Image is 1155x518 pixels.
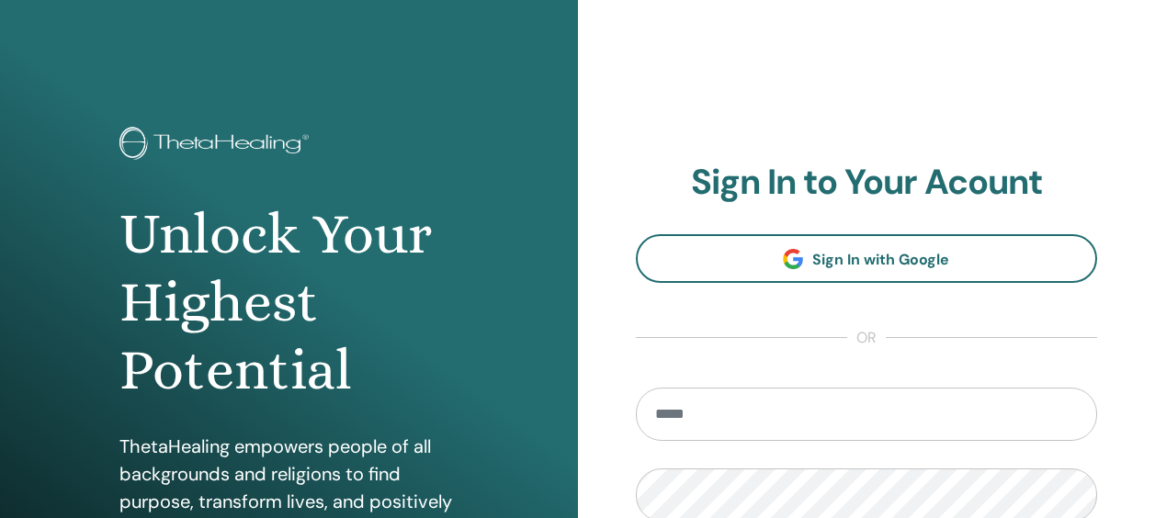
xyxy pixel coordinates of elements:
[636,234,1098,283] a: Sign In with Google
[119,200,459,405] h1: Unlock Your Highest Potential
[636,162,1098,204] h2: Sign In to Your Acount
[847,327,886,349] span: or
[812,250,949,269] span: Sign In with Google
